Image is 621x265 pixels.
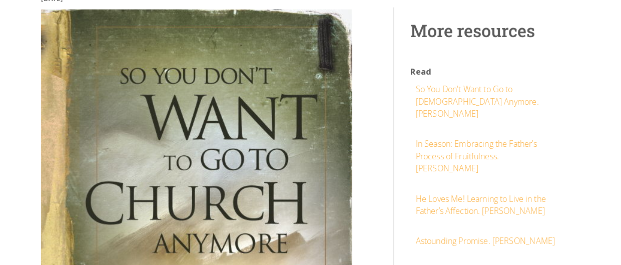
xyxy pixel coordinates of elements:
[408,82,558,128] a: So You Don't Want to Go to [DEMOGRAPHIC_DATA] Anymore. [PERSON_NAME]
[408,70,428,81] strong: Read
[408,189,558,223] a: He Loves Me! Learning to Live in the Father’s Affection. [PERSON_NAME]
[413,87,553,123] div: So You Don't Want to Go to [DEMOGRAPHIC_DATA] Anymore. [PERSON_NAME]
[413,140,553,176] div: In Season: Embracing the Father's Process of Fruitfulness. [PERSON_NAME]
[408,135,558,181] a: In Season: Embracing the Father's Process of Fruitfulness. [PERSON_NAME]
[408,25,558,46] h2: More resources
[408,230,558,252] a: Astounding Promise. [PERSON_NAME]
[413,235,550,247] div: Astounding Promise. [PERSON_NAME]
[413,194,553,218] div: He Loves Me! Learning to Live in the Father’s Affection. [PERSON_NAME]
